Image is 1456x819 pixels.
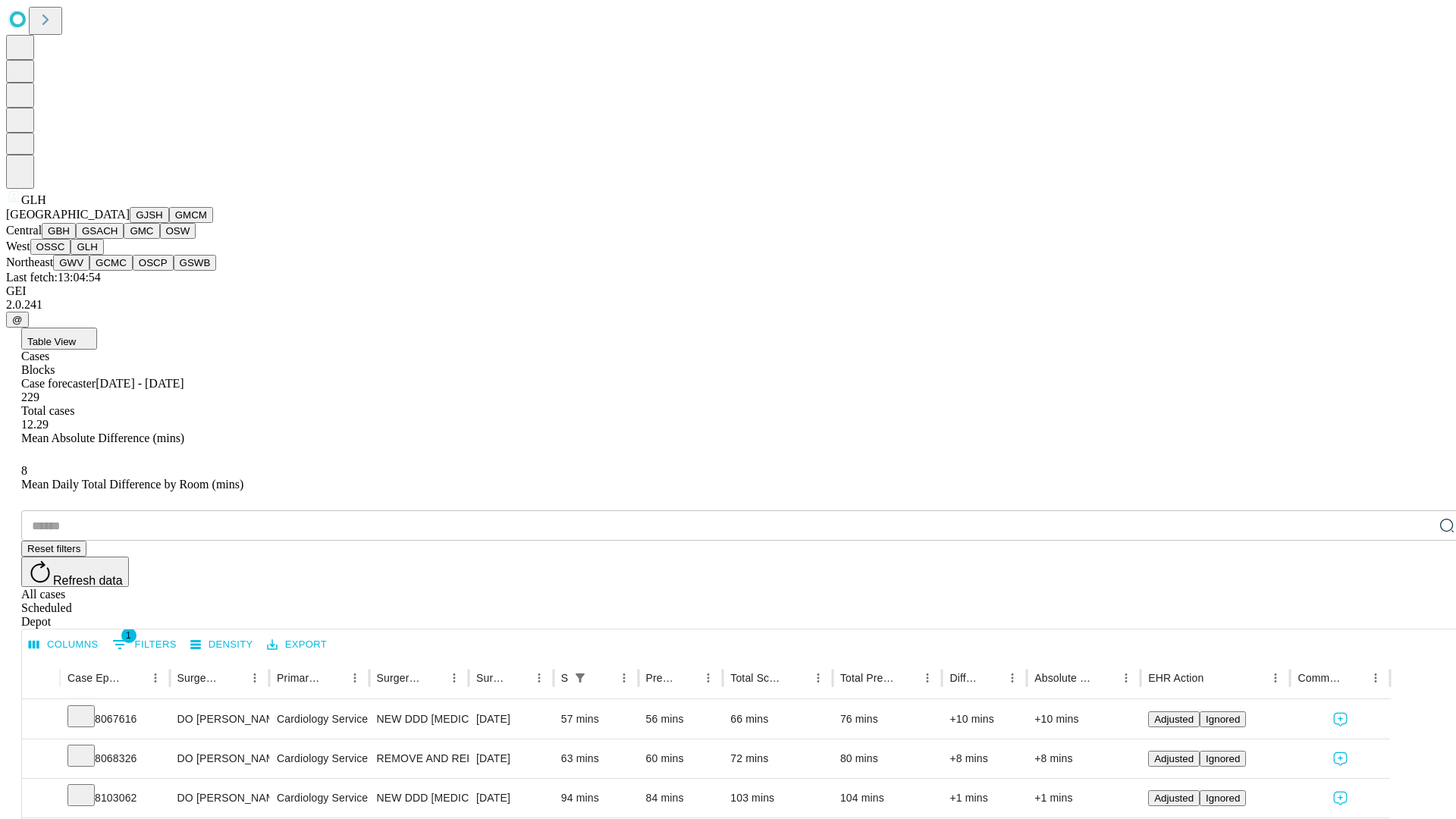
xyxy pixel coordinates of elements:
[21,541,86,557] button: Reset filters
[422,667,444,689] button: Sort
[187,633,257,657] button: Density
[1265,667,1286,689] button: Menu
[124,667,145,689] button: Sort
[1148,751,1200,767] button: Adjusted
[344,667,366,689] button: Menu
[223,667,244,689] button: Sort
[840,700,935,739] div: 76 mins
[6,271,101,284] span: Last fetch: 13:04:54
[840,739,935,778] div: 80 mins
[21,193,46,206] span: GLH
[160,223,196,239] button: OSW
[377,700,461,739] div: NEW DDD [MEDICAL_DATA] GENERATOR ONLY
[21,377,96,390] span: Case forecaster
[25,633,102,657] button: Select columns
[1154,714,1194,725] span: Adjusted
[1344,667,1365,689] button: Sort
[67,700,162,739] div: 8067616
[561,700,631,739] div: 57 mins
[6,224,42,237] span: Central
[263,633,331,657] button: Export
[174,255,217,271] button: GSWB
[1206,792,1240,804] span: Ignored
[1148,672,1203,684] div: EHR Action
[6,240,30,253] span: West
[377,739,461,778] div: REMOVE AND REPLACE INTERNAL CARDIAC [MEDICAL_DATA], MULTIPEL LEAD
[698,667,719,689] button: Menu
[444,667,465,689] button: Menu
[30,707,52,733] button: Expand
[377,779,461,817] div: NEW DDD [MEDICAL_DATA] IMPLANT
[949,779,1019,817] div: +1 mins
[840,672,895,684] div: Total Predicted Duration
[133,255,174,271] button: OSCP
[561,672,568,684] div: Scheduled In Room Duration
[323,667,344,689] button: Sort
[1365,667,1386,689] button: Menu
[1298,672,1341,684] div: Comments
[1200,790,1246,806] button: Ignored
[21,557,129,587] button: Refresh data
[476,779,546,817] div: [DATE]
[1034,700,1133,739] div: +10 mins
[6,208,130,221] span: [GEOGRAPHIC_DATA]
[21,464,27,477] span: 8
[277,779,361,817] div: Cardiology Service
[71,239,103,255] button: GLH
[730,672,785,684] div: Total Scheduled Duration
[476,739,546,778] div: [DATE]
[896,667,917,689] button: Sort
[646,672,676,684] div: Predicted In Room Duration
[177,672,221,684] div: Surgeon Name
[1034,779,1133,817] div: +1 mins
[561,779,631,817] div: 94 mins
[67,739,162,778] div: 8068326
[96,377,184,390] span: [DATE] - [DATE]
[476,700,546,739] div: [DATE]
[1116,667,1137,689] button: Menu
[377,672,421,684] div: Surgery Name
[1154,792,1194,804] span: Adjusted
[145,667,166,689] button: Menu
[1154,753,1194,764] span: Adjusted
[1034,672,1093,684] div: Absolute Difference
[30,786,52,812] button: Expand
[21,478,243,491] span: Mean Daily Total Difference by Room (mins)
[730,700,825,739] div: 66 mins
[570,667,591,689] button: Show filters
[21,328,97,350] button: Table View
[1034,739,1133,778] div: +8 mins
[277,672,321,684] div: Primary Service
[53,255,89,271] button: GWV
[6,312,29,328] button: @
[1206,753,1240,764] span: Ignored
[6,284,1450,298] div: GEI
[1205,667,1226,689] button: Sort
[27,543,80,554] span: Reset filters
[1148,790,1200,806] button: Adjusted
[646,739,716,778] div: 60 mins
[1094,667,1116,689] button: Sort
[949,672,979,684] div: Difference
[676,667,698,689] button: Sort
[1200,711,1246,727] button: Ignored
[592,667,613,689] button: Sort
[277,739,361,778] div: Cardiology Service
[53,574,123,587] span: Refresh data
[613,667,635,689] button: Menu
[529,667,550,689] button: Menu
[177,739,262,778] div: DO [PERSON_NAME] [PERSON_NAME]
[1002,667,1023,689] button: Menu
[67,672,122,684] div: Case Epic Id
[646,700,716,739] div: 56 mins
[507,667,529,689] button: Sort
[177,779,262,817] div: DO [PERSON_NAME] [PERSON_NAME]
[949,739,1019,778] div: +8 mins
[30,239,71,255] button: OSSC
[1206,714,1240,725] span: Ignored
[6,298,1450,312] div: 2.0.241
[244,667,265,689] button: Menu
[730,779,825,817] div: 103 mins
[21,404,74,417] span: Total cases
[570,667,591,689] div: 1 active filter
